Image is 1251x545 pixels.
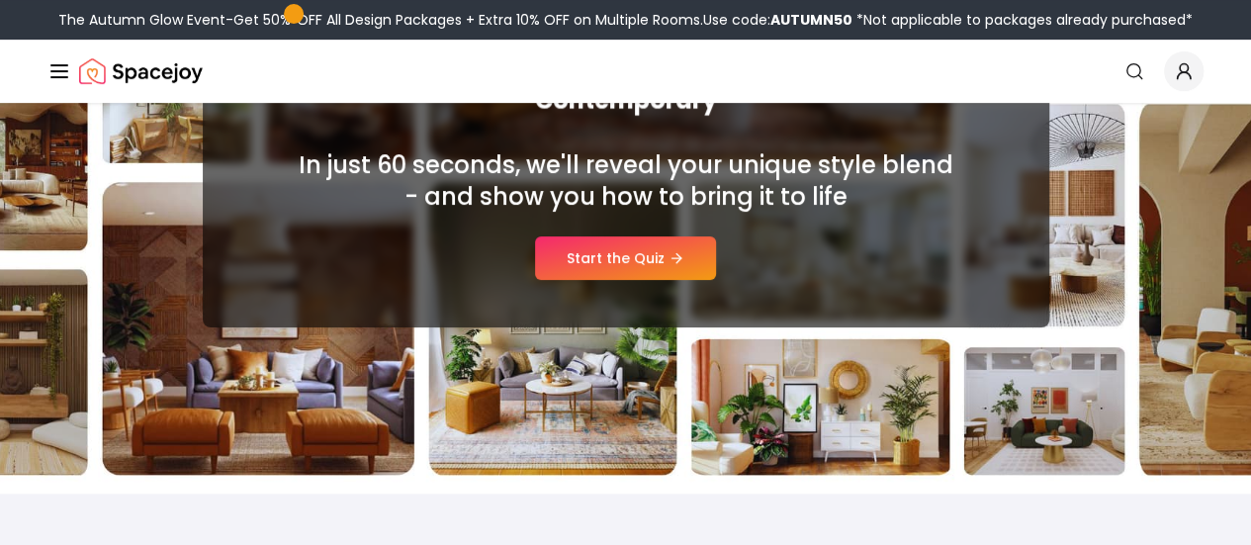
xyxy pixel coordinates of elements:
img: Spacejoy Logo [79,51,203,91]
span: Contemporary [250,85,1002,117]
nav: Global [47,40,1204,103]
a: Spacejoy [79,51,203,91]
span: Use code: [703,10,852,30]
h2: In just 60 seconds, we'll reveal your unique style blend - and show you how to bring it to life [294,149,958,213]
div: The Autumn Glow Event-Get 50% OFF All Design Packages + Extra 10% OFF on Multiple Rooms. [58,10,1193,30]
b: AUTUMN50 [770,10,852,30]
span: *Not applicable to packages already purchased* [852,10,1193,30]
a: Start the Quiz [535,236,716,280]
